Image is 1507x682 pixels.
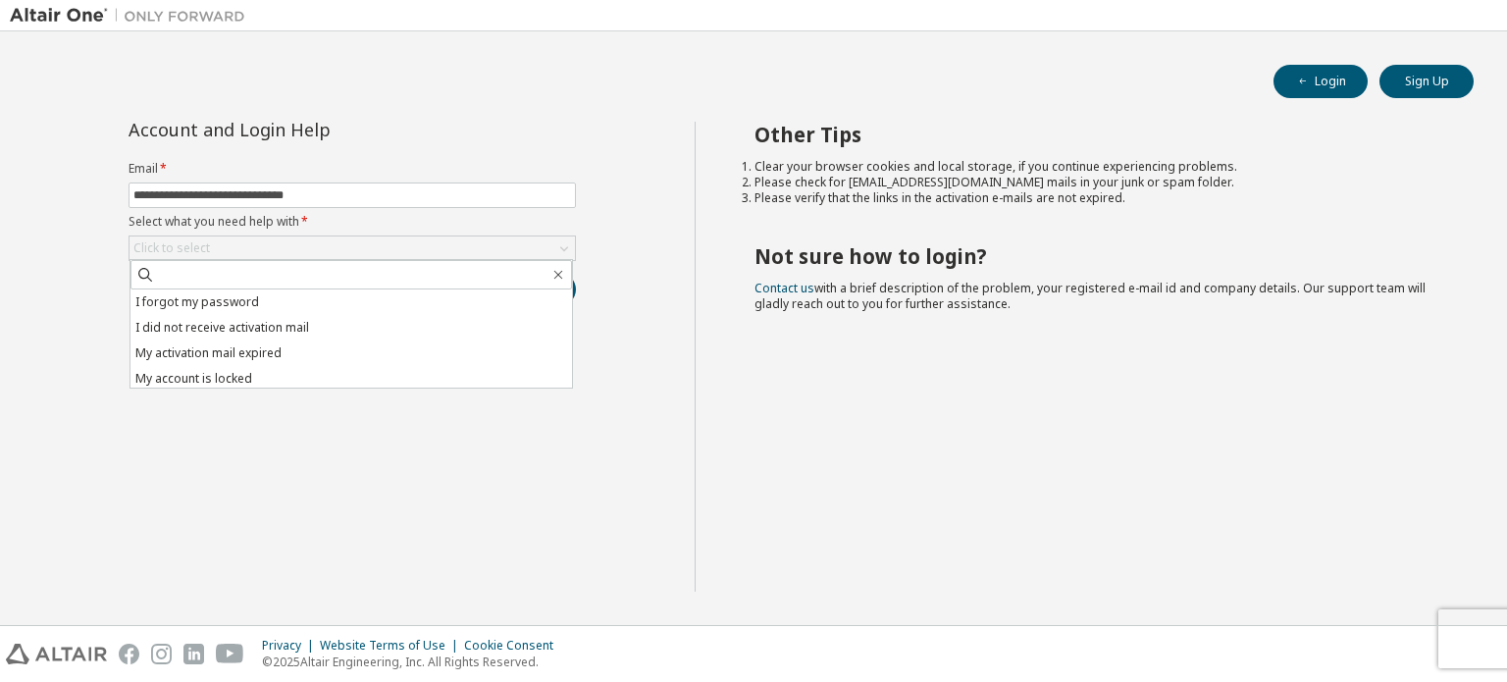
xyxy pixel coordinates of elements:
li: Please check for [EMAIL_ADDRESS][DOMAIN_NAME] mails in your junk or spam folder. [754,175,1439,190]
label: Email [129,161,576,177]
img: Altair One [10,6,255,26]
li: Please verify that the links in the activation e-mails are not expired. [754,190,1439,206]
button: Sign Up [1379,65,1474,98]
div: Website Terms of Use [320,638,464,654]
a: Contact us [754,280,814,296]
img: linkedin.svg [183,644,204,664]
div: Cookie Consent [464,638,565,654]
li: I forgot my password [130,289,572,315]
label: Select what you need help with [129,214,576,230]
li: Clear your browser cookies and local storage, if you continue experiencing problems. [754,159,1439,175]
span: with a brief description of the problem, your registered e-mail id and company details. Our suppo... [754,280,1426,312]
button: Login [1273,65,1368,98]
img: altair_logo.svg [6,644,107,664]
img: youtube.svg [216,644,244,664]
div: Privacy [262,638,320,654]
img: facebook.svg [119,644,139,664]
h2: Other Tips [754,122,1439,147]
img: instagram.svg [151,644,172,664]
div: Click to select [130,236,575,260]
h2: Not sure how to login? [754,243,1439,269]
p: © 2025 Altair Engineering, Inc. All Rights Reserved. [262,654,565,670]
div: Click to select [133,240,210,256]
div: Account and Login Help [129,122,487,137]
